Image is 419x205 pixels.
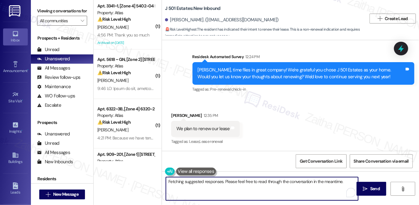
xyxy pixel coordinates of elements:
i:  [378,16,382,21]
span: Create Lead [385,15,408,22]
div: Property: Atlas [97,10,154,16]
strong: 🚨 Risk Level: Highest [165,27,197,32]
span: [PERSON_NAME] [97,78,128,83]
div: Escalate [37,102,61,109]
strong: ⚠️ Risk Level: High [97,16,131,22]
div: Apt. 5618 ~ GN, [Zone 2] [STREET_ADDRESS] [97,56,154,63]
div: Unread [37,140,59,147]
div: [PERSON_NAME] [171,112,240,121]
span: Pre-renewal check-in [210,87,246,92]
div: All Messages [37,149,70,156]
textarea: To enrich screen reader interactions, please activate Accessibility in Grammarly extension settings [166,177,358,200]
button: Send [357,182,387,196]
a: Inbox [3,28,28,45]
strong: ⚠️ Risk Level: High [97,70,131,75]
div: Tagged as: [193,85,414,94]
span: • [21,128,22,133]
input: All communities [40,16,77,26]
div: Archived on [DATE] [97,39,155,47]
span: Send [370,186,380,192]
div: Unread [37,46,59,53]
button: New Message [39,190,85,199]
span: : The resident has indicated their intent to renew their lease. This is a non-renewal indication ... [165,26,366,40]
strong: ⚠️ Risk Level: High [97,119,131,125]
b: J 501 Estates: New Inbound [165,5,220,12]
span: Share Conversation via email [354,158,409,164]
span: [PERSON_NAME] [97,24,128,30]
span: Lease renewal [199,139,223,144]
div: 4:56 PM: Thank you so much [97,32,149,38]
div: Unanswered [37,56,70,62]
div: 12:35 PM [202,112,218,119]
span: • [22,98,23,102]
div: Maintenance [37,83,71,90]
div: Unanswered [37,131,70,137]
div: Apt. 909~201, [Zone 1] [STREET_ADDRESS][PERSON_NAME] [97,151,154,158]
i:  [46,192,50,197]
i:  [81,18,84,23]
span: New Message [53,191,78,198]
div: Tagged as: [171,137,240,146]
div: [PERSON_NAME], time flies in great company! We're grateful you chose J 501 Estates as your home. ... [198,67,404,80]
button: Share Conversation via email [350,154,413,168]
div: Property: Atlas [97,158,154,164]
a: Buildings [3,150,28,167]
i:  [363,186,368,191]
div: Review follow-ups [37,74,80,81]
div: We plan to renew our lease [176,126,230,132]
div: WO Follow-ups [37,93,75,99]
div: Residents [31,176,93,182]
i:  [400,186,405,191]
span: [PERSON_NAME] [97,127,128,133]
a: Leads [3,181,28,197]
div: New Inbounds [37,159,73,165]
div: [PERSON_NAME]. ([EMAIL_ADDRESS][DOMAIN_NAME]) [165,17,279,23]
span: Lease , [189,139,199,144]
div: Apt. 6322~3B, [Zone 4] 6320-28 S [PERSON_NAME] [97,106,154,112]
div: All Messages [37,65,70,71]
div: Property: Atlas [97,63,154,69]
label: Viewing conversations for [37,6,87,16]
button: Create Lead [370,14,416,23]
a: Insights • [3,120,28,136]
div: Prospects [31,119,93,126]
div: Apt. 3341~1, [Zone 4] 5402-04 S [DEMOGRAPHIC_DATA] [97,3,154,9]
a: Site Visit • [3,89,28,106]
span: Get Conversation Link [300,158,342,164]
img: ResiDesk Logo [9,5,22,17]
div: Residesk Automated Survey [193,53,414,62]
button: Get Conversation Link [296,154,346,168]
div: Property: Atlas [97,112,154,119]
div: 12:24 PM [244,53,260,60]
div: Prospects + Residents [31,35,93,41]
